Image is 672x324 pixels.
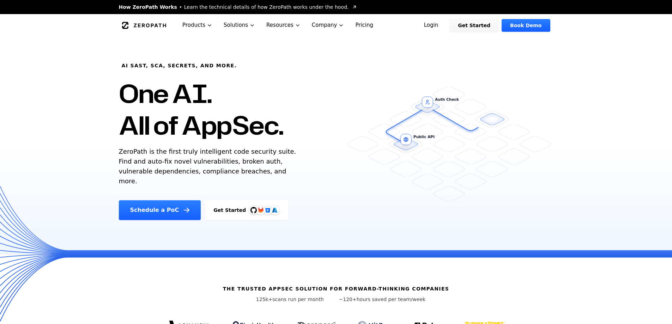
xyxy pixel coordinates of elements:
img: Azure [272,207,278,213]
img: GitHub [250,207,257,213]
a: How ZeroPath WorksLearn the technical details of how ZeroPath works under the hood. [119,4,357,11]
span: ~120+ [339,297,357,302]
nav: Global [110,14,562,36]
button: Solutions [218,14,261,36]
a: Login [416,19,447,32]
button: Company [306,14,350,36]
a: Schedule a PoC [119,200,201,220]
p: ZeroPath is the first truly intelligent code security suite. Find and auto-fix novel vulnerabilit... [119,147,299,186]
a: Pricing [350,14,379,36]
h1: One AI. All of AppSec. [119,78,284,141]
a: Get StartedGitHubGitLabAzure [205,200,288,220]
img: GitLab [254,203,268,217]
span: Learn the technical details of how ZeroPath works under the hood. [184,4,349,11]
button: Products [177,14,218,36]
svg: Bitbucket [264,206,272,214]
p: scans run per month [247,296,333,303]
span: 125k+ [256,297,273,302]
a: Get Started [449,19,499,32]
h6: AI SAST, SCA, Secrets, and more. [122,62,237,69]
button: Resources [261,14,306,36]
a: Book Demo [502,19,550,32]
span: How ZeroPath Works [119,4,177,11]
h6: The Trusted AppSec solution for forward-thinking companies [223,285,449,292]
p: hours saved per team/week [339,296,426,303]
